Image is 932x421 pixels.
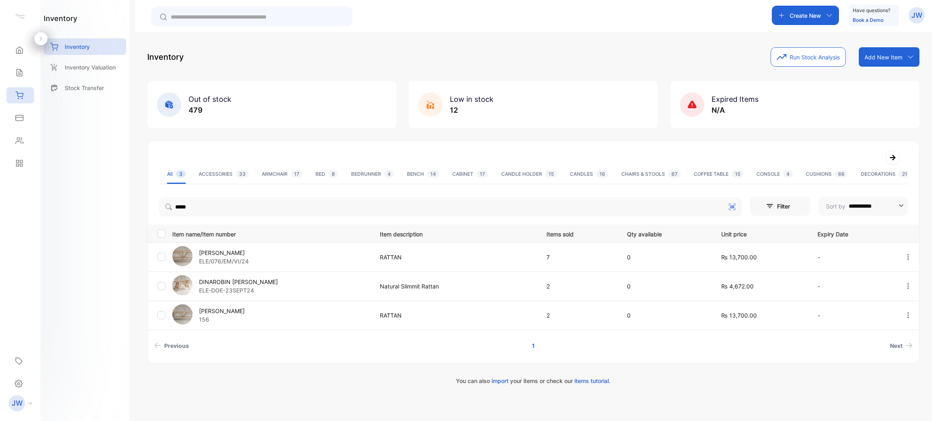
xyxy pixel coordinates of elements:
[316,171,338,178] div: BED
[65,42,90,51] p: Inventory
[44,13,77,24] h1: inventory
[147,377,919,385] p: You can also your items or check our
[291,170,303,178] span: 17
[65,84,104,92] p: Stock Transfer
[44,80,126,96] a: Stock Transfer
[898,387,932,421] iframe: LiveChat chat widget
[819,196,908,216] button: Sort by
[384,170,394,178] span: 4
[806,171,848,178] div: CUSHIONS
[909,6,925,25] button: JW
[199,248,249,257] p: [PERSON_NAME]
[826,202,845,210] p: Sort by
[450,105,494,116] p: 12
[407,171,439,178] div: BENCH
[427,170,439,178] span: 14
[627,311,705,320] p: 0
[172,228,370,238] p: Item name/Item number
[861,171,913,178] div: DECORATIONS
[151,338,192,353] a: Previous page
[721,312,757,319] span: ₨ 13,700.00
[522,338,544,353] a: Page 1 is your current page
[627,253,705,261] p: 0
[853,6,890,15] p: Have questions?
[328,170,338,178] span: 8
[14,11,26,23] img: logo
[818,228,888,238] p: Expiry Date
[546,253,610,261] p: 7
[899,170,913,178] span: 215
[772,6,839,25] button: Create New
[189,105,231,116] p: 479
[380,228,530,238] p: Item description
[148,338,919,353] ul: Pagination
[627,282,705,290] p: 0
[712,95,758,103] span: Expired Items
[790,11,821,20] p: Create New
[756,171,793,178] div: CONSOLE
[545,170,557,178] span: 15
[172,304,193,324] img: item
[452,171,488,178] div: CABINET
[621,171,681,178] div: CHAIRS & STOOLS
[887,338,916,353] a: Next page
[236,170,249,178] span: 33
[546,282,610,290] p: 2
[172,275,193,295] img: item
[199,278,278,286] p: DINAROBIN [PERSON_NAME]
[351,171,394,178] div: BEDRUNNER
[199,171,249,178] div: ACCESSORIES
[694,171,743,178] div: COFFEE TABLE
[167,171,186,178] div: All
[189,95,231,103] span: Out of stock
[477,170,488,178] span: 17
[44,38,126,55] a: Inventory
[890,341,902,350] span: Next
[199,307,245,315] p: [PERSON_NAME]
[721,254,757,261] span: ₨ 13,700.00
[176,170,186,178] span: 3
[864,53,902,61] p: Add New Item
[199,286,278,295] p: ELE-DOE-23SEPT24
[44,59,126,76] a: Inventory Valuation
[65,63,116,72] p: Inventory Valuation
[262,171,303,178] div: ARMCHAIR
[546,311,610,320] p: 2
[380,253,530,261] p: RATTAN
[172,246,193,266] img: item
[668,170,681,178] span: 67
[818,311,888,320] p: -
[818,253,888,261] p: -
[491,377,508,384] span: import
[546,228,610,238] p: Items sold
[732,170,743,178] span: 15
[450,95,494,103] span: Low in stock
[721,283,754,290] span: ₨ 4,672.00
[721,228,801,238] p: Unit price
[596,170,608,178] span: 16
[783,170,793,178] span: 4
[712,105,758,116] p: N/A
[835,170,848,178] span: 66
[627,228,705,238] p: Qty available
[164,341,189,350] span: Previous
[380,282,530,290] p: Natural Slimmit Rattan
[501,171,557,178] div: CANDLE HOLDER
[771,47,846,67] button: Run Stock Analysis
[574,377,610,384] span: items tutorial.
[853,17,883,23] a: Book a Demo
[380,311,530,320] p: RATTAN
[911,10,922,21] p: JW
[147,51,184,63] p: Inventory
[12,398,23,408] p: JW
[199,257,249,265] p: ELE/076/EM/VI/24
[199,315,245,324] p: 156
[818,282,888,290] p: -
[570,171,608,178] div: CANDLES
